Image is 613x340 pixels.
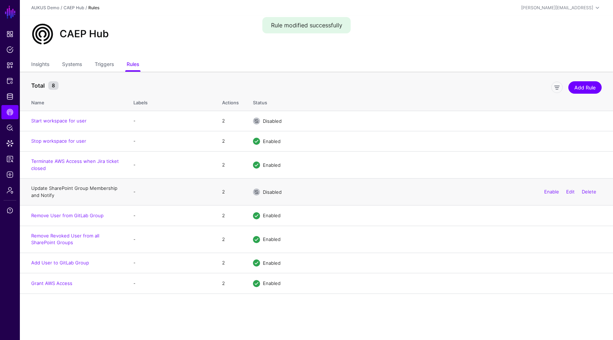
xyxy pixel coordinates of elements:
span: Protected Systems [6,77,13,84]
span: Enabled [263,213,281,218]
a: Data Lens [1,136,18,150]
span: Enabled [263,280,281,286]
strong: Rules [88,5,99,10]
a: Update SharePoint Group Membership and Notify [31,185,117,198]
a: Insights [31,58,49,72]
a: Delete [582,189,596,194]
td: 2 [215,226,246,253]
td: - [126,111,215,131]
span: Enabled [263,162,281,168]
span: Snippets [6,62,13,69]
span: Disabled [263,118,282,124]
a: Start workspace for user [31,118,87,124]
h2: CAEP Hub [60,28,109,40]
th: Status [246,92,613,111]
td: - [126,226,215,253]
div: / [59,5,63,11]
td: - [126,273,215,294]
td: 2 [215,131,246,151]
a: CAEP Hub [1,105,18,119]
th: Name [20,92,126,111]
a: Remove Revoked User from all SharePoint Groups [31,233,99,246]
span: Enabled [263,260,281,266]
a: Protected Systems [1,74,18,88]
span: Enabled [263,236,281,242]
a: Policies [1,43,18,57]
span: Enabled [263,138,281,144]
a: Dashboard [1,27,18,41]
span: Support [6,207,13,214]
a: CAEP Hub [63,5,84,10]
a: Admin [1,183,18,197]
a: Identity Data Fabric [1,89,18,104]
a: AUKUS Demo [31,5,59,10]
td: 2 [215,253,246,273]
span: Disabled [263,189,282,194]
a: Logs [1,168,18,182]
th: Actions [215,92,246,111]
a: Rules [127,58,139,72]
td: - [126,205,215,226]
span: Admin [6,187,13,194]
span: Logs [6,171,13,178]
a: Add User to GitLab Group [31,260,89,265]
strong: Total [31,82,45,89]
td: 2 [215,205,246,226]
td: 2 [215,152,246,179]
div: / [84,5,88,11]
td: - [126,131,215,151]
small: 8 [48,81,59,90]
div: [PERSON_NAME][EMAIL_ADDRESS] [521,5,593,11]
td: - [126,152,215,179]
td: 2 [215,179,246,205]
th: Labels [126,92,215,111]
td: - [126,253,215,273]
div: Rule modified successfully [263,17,351,33]
a: Add Rule [568,81,602,94]
td: 2 [215,111,246,131]
td: 2 [215,273,246,294]
a: Edit [566,189,575,194]
a: Systems [62,58,82,72]
a: Remove User from GitLab Group [31,213,104,218]
span: Identity Data Fabric [6,93,13,100]
span: Data Lens [6,140,13,147]
a: Grant AWS Access [31,280,72,286]
a: Snippets [1,58,18,72]
a: Policy Lens [1,121,18,135]
span: Policy Lens [6,124,13,131]
span: Policies [6,46,13,53]
td: - [126,179,215,205]
span: Dashboard [6,31,13,38]
a: Triggers [95,58,114,72]
a: Enable [544,189,559,194]
span: CAEP Hub [6,109,13,116]
a: Stop workspace for user [31,138,86,144]
a: Terminate AWS Access when Jira ticket closed [31,158,119,171]
a: Reports [1,152,18,166]
span: Reports [6,155,13,163]
a: SGNL [4,4,16,20]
